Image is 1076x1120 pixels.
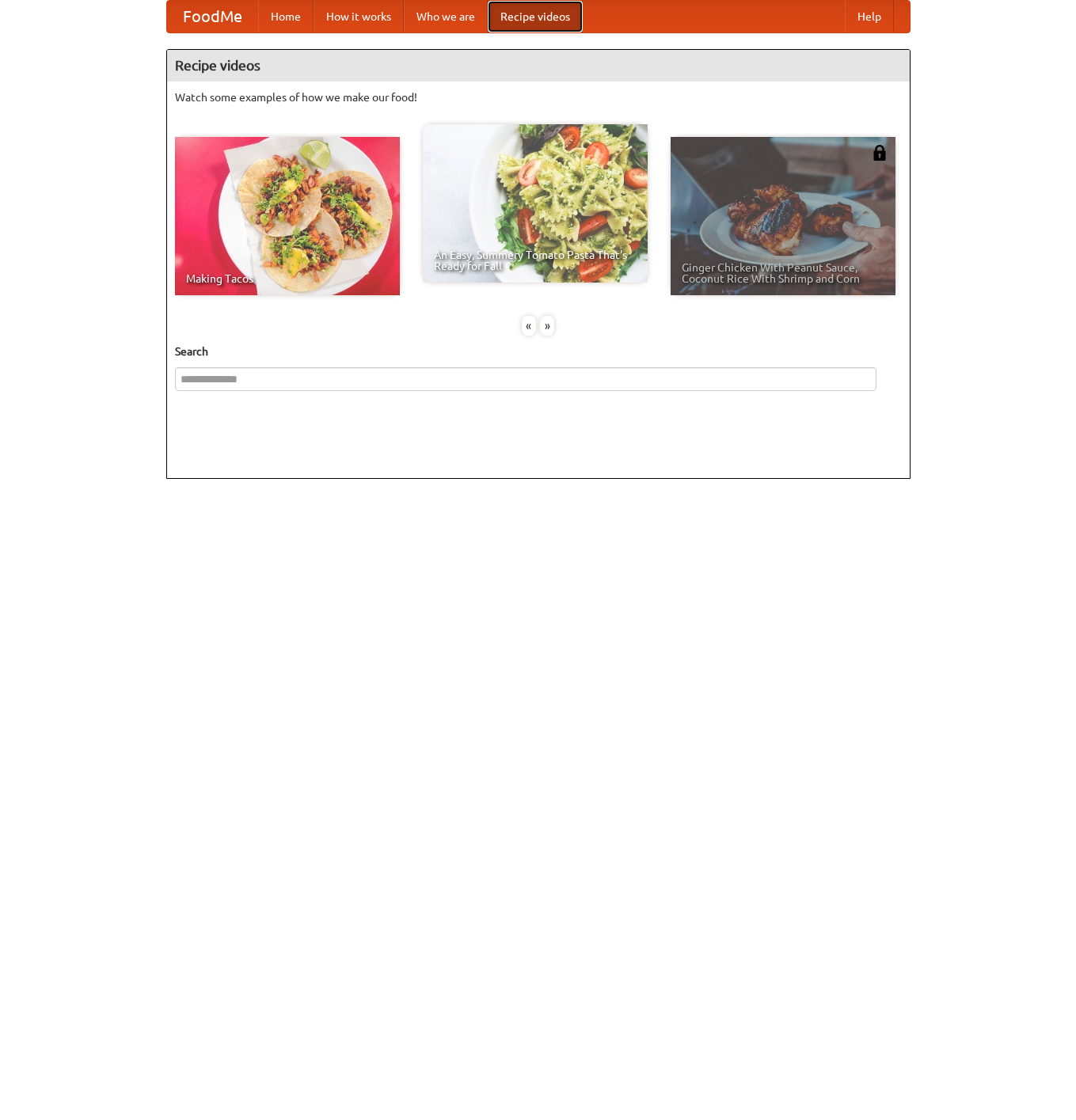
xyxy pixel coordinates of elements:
img: 483408.png [872,145,888,161]
a: How it works [314,1,404,32]
a: Help [845,1,894,32]
a: Recipe videos [488,1,583,32]
a: Who we are [404,1,488,32]
a: Home [258,1,314,32]
h5: Search [175,344,902,359]
h4: Recipe videos [167,50,910,82]
div: « [522,316,536,336]
span: Making Tacos [186,273,389,284]
a: An Easy, Summery Tomato Pasta That's Ready for Fall [423,124,648,283]
span: An Easy, Summery Tomato Pasta That's Ready for Fall [434,249,637,271]
a: FoodMe [167,1,258,32]
p: Watch some examples of how we make our food! [175,89,902,105]
div: » [540,316,554,336]
a: Making Tacos [175,137,400,295]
